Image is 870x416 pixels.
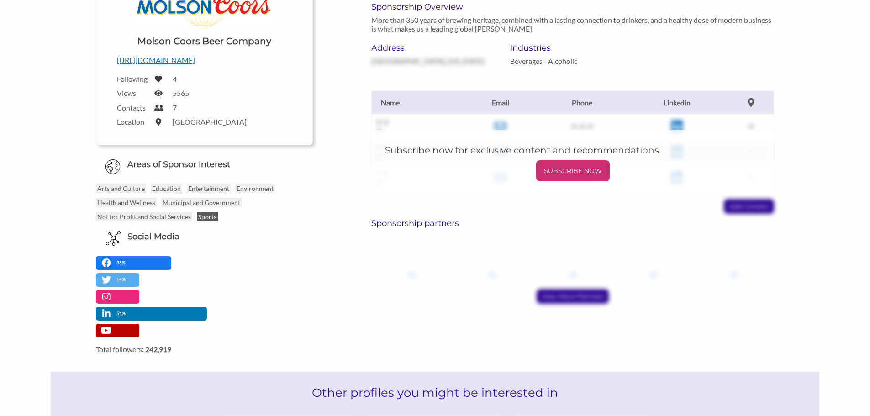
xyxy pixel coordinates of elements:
p: Arts and Culture [96,184,146,193]
th: Linkedin [626,91,728,114]
a: SUBSCRIBE NOW [385,160,760,181]
label: Contacts [117,103,149,112]
th: Name [371,91,463,114]
h6: Sponsorship partners [371,218,774,228]
strong: 242,919 [145,345,171,353]
label: Total followers: [96,345,313,353]
h6: Address [371,43,496,53]
h2: Other profiles you might be interested in [51,372,819,414]
p: Environment [235,184,275,193]
p: 51% [116,309,128,318]
label: 4 [173,74,177,83]
p: Not for Profit and Social Services [96,212,192,221]
label: 5565 [173,89,189,97]
h6: Areas of Sponsor Interest [89,159,320,170]
img: Globe Icon [105,159,121,174]
label: Views [117,89,149,97]
h6: Sponsorship Overview [371,2,774,12]
p: 14% [116,275,128,284]
p: [URL][DOMAIN_NAME] [117,54,292,66]
h6: Industries [510,43,635,53]
label: Location [117,117,149,126]
p: Education [151,184,182,193]
th: Email [463,91,538,114]
h1: Molson Coors Beer Company [137,35,271,47]
p: Sports [197,212,218,221]
label: [GEOGRAPHIC_DATA] [173,117,247,126]
p: 35% [116,258,128,267]
label: Following [117,74,149,83]
h5: Subscribe now for exclusive content and recommendations [385,144,760,157]
th: Phone [538,91,626,114]
p: SUBSCRIBE NOW [540,164,606,178]
p: More than 350 years of brewing heritage, combined with a lasting connection to drinkers, and a he... [371,16,774,33]
p: Municipal and Government [161,198,242,207]
p: Beverages - Alcoholic [510,57,635,65]
label: 7 [173,103,177,112]
p: Entertainment [187,184,231,193]
h6: Social Media [127,231,179,242]
img: Social Media Icon [106,231,121,246]
p: Health and Wellness [96,198,157,207]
